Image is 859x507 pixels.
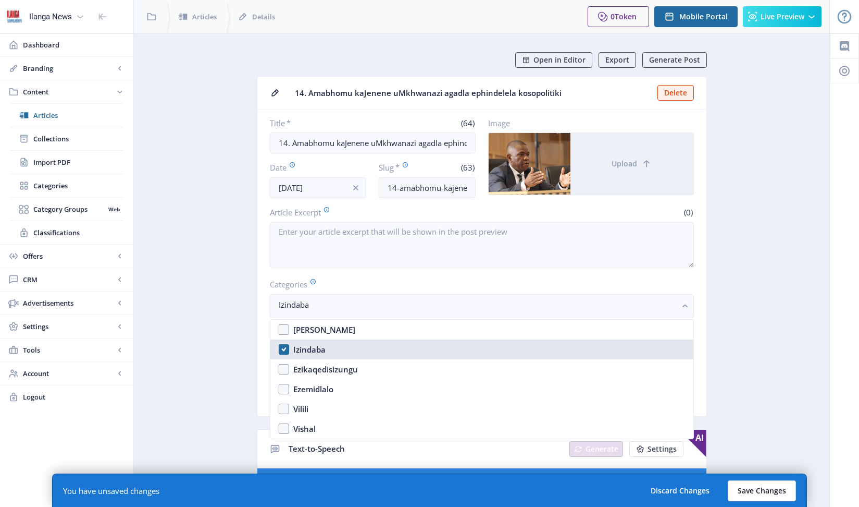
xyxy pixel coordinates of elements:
[23,274,115,285] span: CRM
[6,8,23,25] img: 6e32966d-d278-493e-af78-9af65f0c2223.png
[649,56,700,64] span: Generate Post
[679,430,706,457] span: AI
[33,204,105,214] span: Category Groups
[23,298,115,308] span: Advertisements
[270,177,367,198] input: Publishing Date
[488,118,686,128] label: Image
[743,6,821,27] button: Live Preview
[293,383,333,395] div: Ezemidlalo
[570,133,693,195] button: Upload
[345,177,366,198] button: info
[33,110,123,120] span: Articles
[33,180,123,191] span: Categories
[515,52,592,68] button: Open in Editor
[351,183,361,193] nb-icon: info
[293,363,358,376] div: Ezikaqedisizungu
[295,88,651,99] span: 14. Amabhomu kaJenene uMkhwanazi agadla ephindelela kosopolitiki
[33,157,123,167] span: Import PDF
[654,6,738,27] button: Mobile Portal
[605,56,629,64] span: Export
[648,445,677,453] span: Settings
[612,160,637,168] span: Upload
[679,13,728,21] span: Mobile Portal
[33,134,123,144] span: Collections
[10,127,123,150] a: Collections
[270,279,686,290] label: Categories
[642,52,707,68] button: Generate Post
[586,445,618,453] span: Generate
[657,85,694,101] button: Delete
[563,441,623,457] a: New page
[379,177,476,198] input: this-is-how-a-slug-looks-like
[459,118,476,128] span: (64)
[569,441,623,457] button: Generate
[641,480,719,501] button: Discard Changes
[270,294,694,318] button: Izindaba
[588,6,649,27] button: 0Token
[279,298,677,311] nb-select-label: Izindaba
[23,368,115,379] span: Account
[23,63,115,74] span: Branding
[293,422,316,435] div: Vishal
[33,227,123,238] span: Classifications
[270,162,358,173] label: Date
[293,403,308,415] div: Vilili
[23,392,125,402] span: Logout
[29,5,72,28] div: Ilanga News
[615,11,637,21] span: Token
[270,118,369,128] label: Title
[23,40,125,50] span: Dashboard
[682,207,694,218] span: (0)
[23,345,115,355] span: Tools
[23,87,115,97] span: Content
[10,221,123,244] a: Classifications
[293,343,326,356] div: Izindaba
[533,56,586,64] span: Open in Editor
[10,174,123,197] a: Categories
[728,480,796,501] button: Save Changes
[289,443,345,454] span: Text-to-Speech
[379,162,423,173] label: Slug
[192,11,217,22] span: Articles
[10,198,123,221] a: Category GroupsWeb
[629,441,683,457] button: Settings
[293,323,355,336] div: [PERSON_NAME]
[10,104,123,127] a: Articles
[270,207,478,218] label: Article Excerpt
[270,132,476,153] input: Type Article Title ...
[623,441,683,457] a: New page
[105,204,123,214] nb-badge: Web
[10,151,123,174] a: Import PDF
[23,321,115,332] span: Settings
[63,486,159,496] div: You have unsaved changes
[459,162,476,173] span: (63)
[252,11,275,22] span: Details
[761,13,804,21] span: Live Preview
[599,52,636,68] button: Export
[23,251,115,261] span: Offers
